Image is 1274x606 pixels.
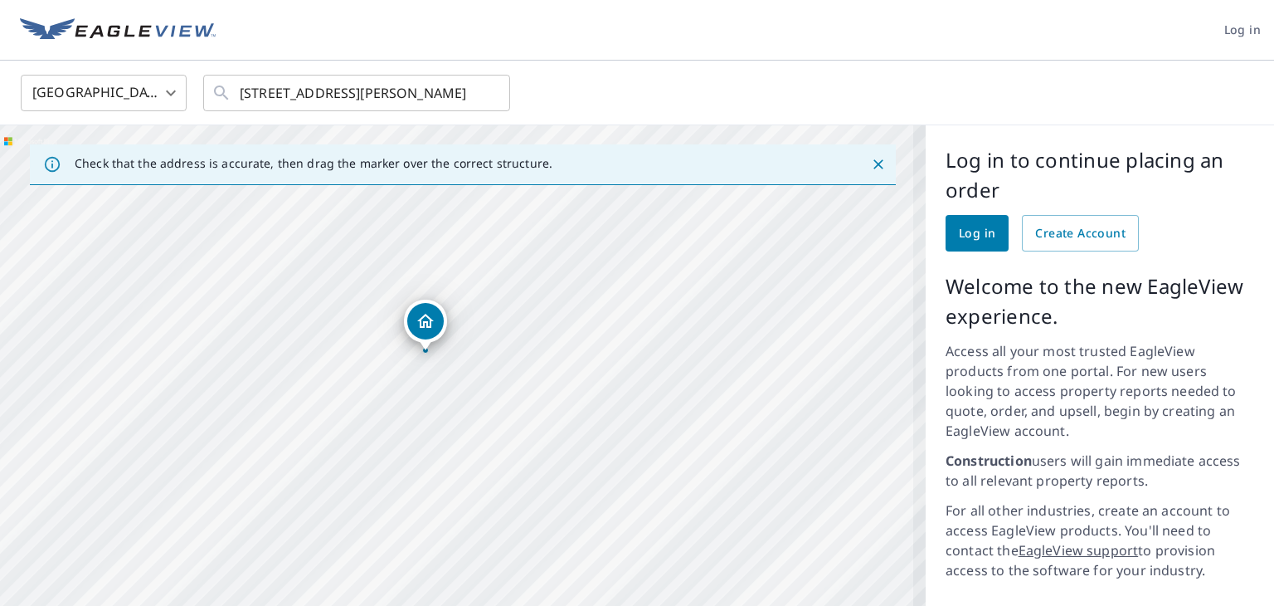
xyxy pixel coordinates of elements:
[946,501,1254,580] p: For all other industries, create an account to access EagleView products. You'll need to contact ...
[1019,541,1139,560] a: EagleView support
[946,451,1254,491] p: users will gain immediate access to all relevant property reports.
[946,145,1254,205] p: Log in to continue placing an order
[404,300,447,351] div: Dropped pin, building 1, Residential property, 13 Old Dairy Rd Gardiner, ME 04345
[946,452,1032,470] strong: Construction
[1035,223,1126,244] span: Create Account
[959,223,995,244] span: Log in
[946,341,1254,441] p: Access all your most trusted EagleView products from one portal. For new users looking to access ...
[21,70,187,116] div: [GEOGRAPHIC_DATA]
[240,70,476,116] input: Search by address or latitude-longitude
[946,215,1009,252] a: Log in
[868,154,889,175] button: Close
[75,156,552,171] p: Check that the address is accurate, then drag the marker over the correct structure.
[1224,20,1261,41] span: Log in
[20,18,216,43] img: EV Logo
[946,271,1254,331] p: Welcome to the new EagleView experience.
[1022,215,1139,252] a: Create Account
